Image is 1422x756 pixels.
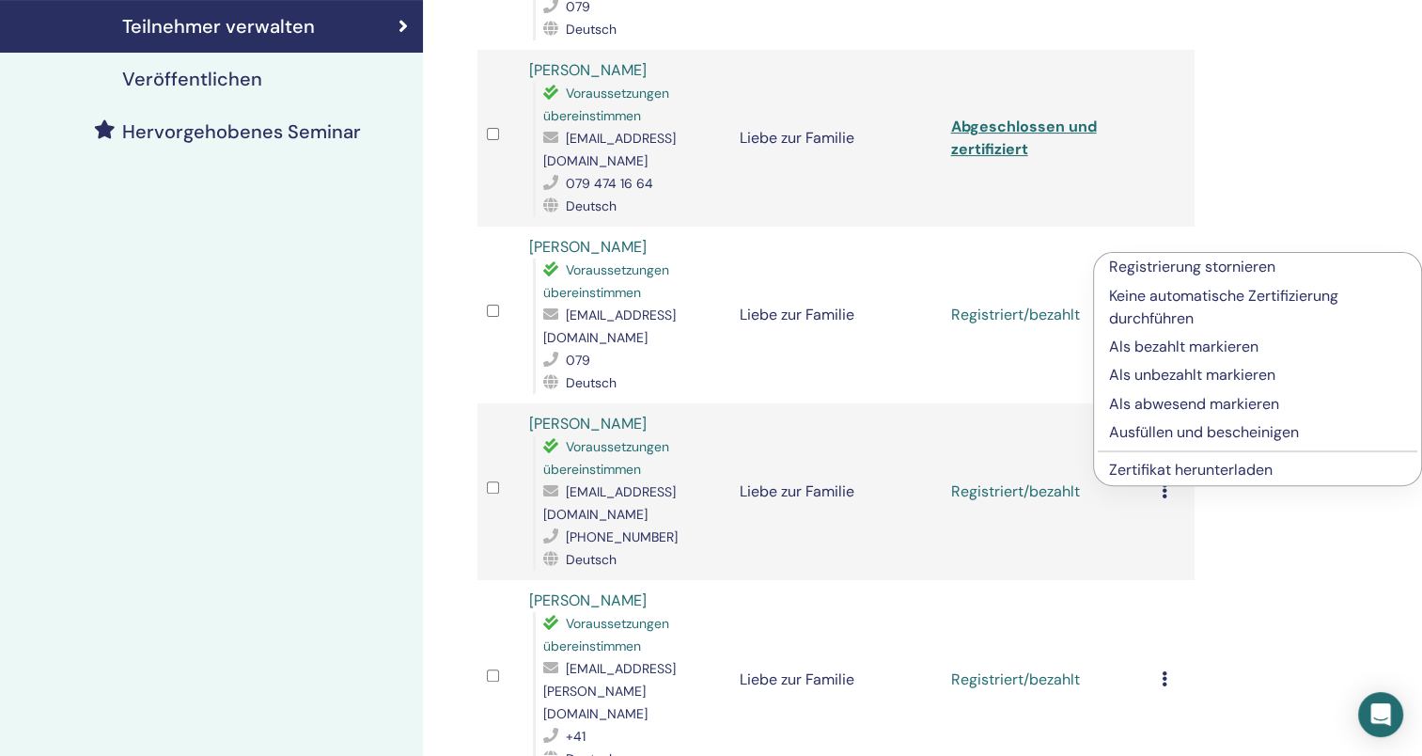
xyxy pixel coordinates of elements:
h4: Teilnehmer verwalten [122,15,315,38]
h4: Hervorgehobenes Seminar [122,120,361,143]
a: [PERSON_NAME] [529,237,647,257]
td: Liebe zur Familie [730,50,941,227]
span: Deutsch [566,374,617,391]
p: Als unbezahlt markieren [1109,364,1406,386]
a: [PERSON_NAME] [529,414,647,433]
span: Voraussetzungen übereinstimmen [543,615,669,654]
span: Voraussetzungen übereinstimmen [543,261,669,301]
span: [EMAIL_ADDRESS][DOMAIN_NAME] [543,307,676,346]
p: Ausfüllen und bescheinigen [1109,421,1406,444]
td: Liebe zur Familie [730,403,941,580]
span: 079 474 16 64 [566,175,653,192]
span: 079 [566,352,590,369]
p: Als abwesend markieren [1109,393,1406,416]
span: [EMAIL_ADDRESS][DOMAIN_NAME] [543,483,676,523]
a: Zertifikat herunterladen [1109,460,1273,480]
p: Als bezahlt markieren [1109,336,1406,358]
td: Liebe zur Familie [730,227,941,403]
a: [PERSON_NAME] [529,60,647,80]
span: Voraussetzungen übereinstimmen [543,438,669,478]
span: [EMAIL_ADDRESS][PERSON_NAME][DOMAIN_NAME] [543,660,676,722]
span: Deutsch [566,21,617,38]
span: Deutsch [566,551,617,568]
span: Voraussetzungen übereinstimmen [543,85,669,124]
h4: Veröffentlichen [122,68,262,90]
p: Keine automatische Zertifizierung durchführen [1109,285,1406,330]
span: [PHONE_NUMBER] [566,528,678,545]
span: [EMAIL_ADDRESS][DOMAIN_NAME] [543,130,676,169]
p: Registrierung stornieren [1109,256,1406,278]
a: Abgeschlossen und zertifiziert [950,117,1096,159]
span: +41 [566,728,586,745]
div: Öffnen Sie den Intercom Messenger [1358,692,1403,737]
span: Deutsch [566,197,617,214]
a: [PERSON_NAME] [529,591,647,610]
